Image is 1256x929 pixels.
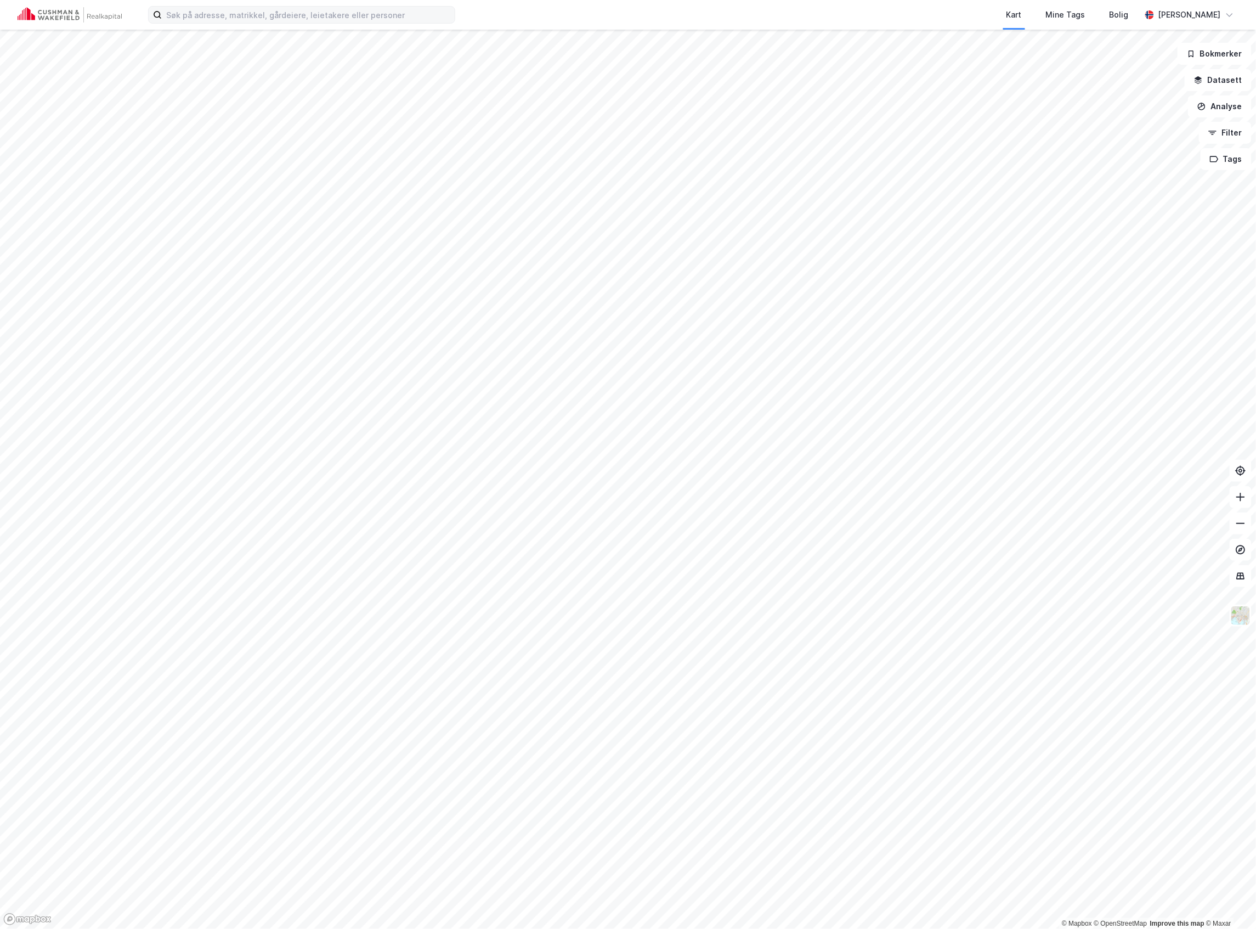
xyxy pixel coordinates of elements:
button: Datasett [1185,69,1252,91]
button: Tags [1201,148,1252,170]
a: Mapbox homepage [3,913,52,926]
button: Bokmerker [1178,43,1252,65]
iframe: Chat Widget [1201,876,1256,929]
div: Mine Tags [1046,8,1085,21]
img: Z [1230,605,1251,626]
input: Søk på adresse, matrikkel, gårdeiere, leietakere eller personer [162,7,455,23]
div: Bolig [1110,8,1129,21]
div: Kart [1006,8,1022,21]
a: Mapbox [1062,920,1092,927]
button: Analyse [1188,95,1252,117]
a: Improve this map [1150,920,1204,927]
button: Filter [1199,122,1252,144]
div: [PERSON_NAME] [1158,8,1221,21]
a: OpenStreetMap [1094,920,1147,927]
img: cushman-wakefield-realkapital-logo.202ea83816669bd177139c58696a8fa1.svg [18,7,122,22]
div: Kontrollprogram for chat [1201,876,1256,929]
